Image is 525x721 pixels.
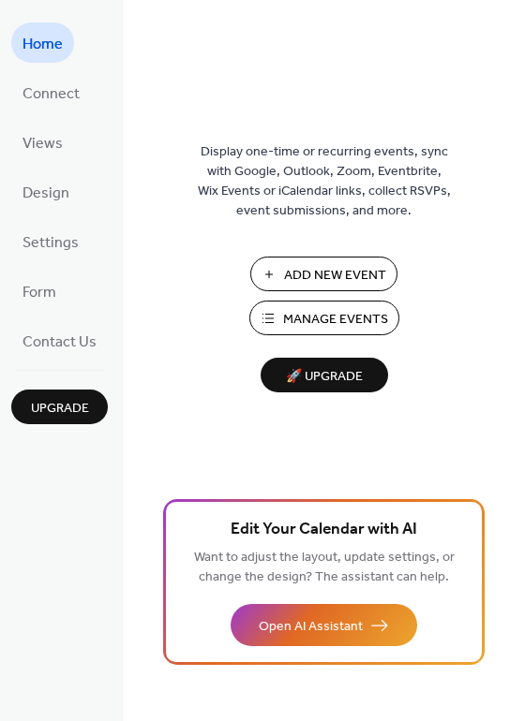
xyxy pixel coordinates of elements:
[272,364,377,390] span: 🚀 Upgrade
[11,390,108,424] button: Upgrade
[22,278,56,307] span: Form
[11,171,81,212] a: Design
[11,72,91,112] a: Connect
[11,22,74,63] a: Home
[11,320,108,360] a: Contact Us
[231,604,417,646] button: Open AI Assistant
[31,399,89,419] span: Upgrade
[249,301,399,335] button: Manage Events
[259,617,363,637] span: Open AI Assistant
[231,517,417,543] span: Edit Your Calendar with AI
[11,271,67,311] a: Form
[284,266,386,286] span: Add New Event
[22,328,97,357] span: Contact Us
[283,310,388,330] span: Manage Events
[22,179,69,208] span: Design
[11,122,74,162] a: Views
[22,129,63,158] span: Views
[22,30,63,59] span: Home
[261,358,388,392] button: 🚀 Upgrade
[22,80,80,109] span: Connect
[194,545,455,590] span: Want to adjust the layout, update settings, or change the design? The assistant can help.
[11,221,90,261] a: Settings
[250,257,397,291] button: Add New Event
[22,228,79,257] span: Settings
[198,142,451,221] span: Display one-time or recurring events, sync with Google, Outlook, Zoom, Eventbrite, Wix Events or ...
